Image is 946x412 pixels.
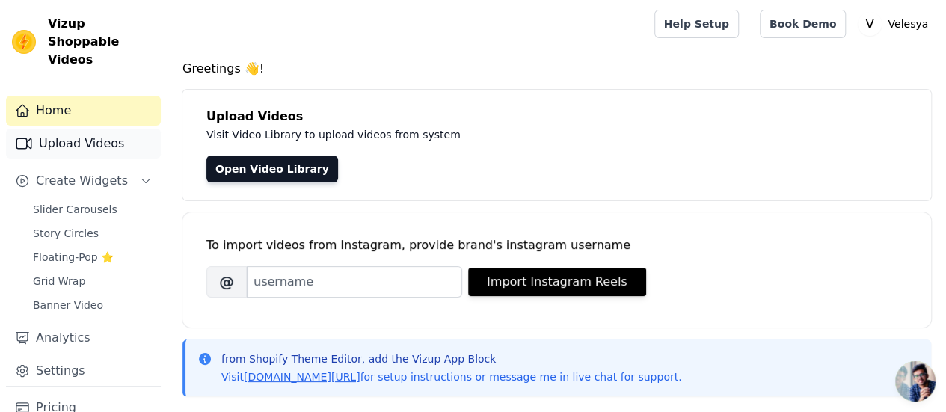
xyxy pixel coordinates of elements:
[33,298,103,313] span: Banner Video
[24,199,161,220] a: Slider Carousels
[206,108,907,126] h4: Upload Videos
[6,356,161,386] a: Settings
[33,250,114,265] span: Floating-Pop ⭐
[33,274,85,289] span: Grid Wrap
[206,156,338,182] a: Open Video Library
[6,166,161,196] button: Create Widgets
[182,60,931,78] h4: Greetings 👋!
[206,236,907,254] div: To import videos from Instagram, provide brand's instagram username
[33,226,99,241] span: Story Circles
[36,172,128,190] span: Create Widgets
[882,10,934,37] p: Velesya
[24,271,161,292] a: Grid Wrap
[24,223,161,244] a: Story Circles
[221,351,681,366] p: from Shopify Theme Editor, add the Vizup App Block
[858,10,934,37] button: V Velesya
[206,266,247,298] span: @
[221,369,681,384] p: Visit for setup instructions or message me in live chat for support.
[895,361,936,402] div: Ouvrir le chat
[48,15,155,69] span: Vizup Shoppable Videos
[6,96,161,126] a: Home
[247,266,462,298] input: username
[6,129,161,159] a: Upload Videos
[24,295,161,316] a: Banner Video
[244,371,360,383] a: [DOMAIN_NAME][URL]
[206,126,876,144] p: Visit Video Library to upload videos from system
[6,323,161,353] a: Analytics
[654,10,739,38] a: Help Setup
[24,247,161,268] a: Floating-Pop ⭐
[468,268,646,296] button: Import Instagram Reels
[865,16,874,31] text: V
[12,30,36,54] img: Vizup
[760,10,846,38] a: Book Demo
[33,202,117,217] span: Slider Carousels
